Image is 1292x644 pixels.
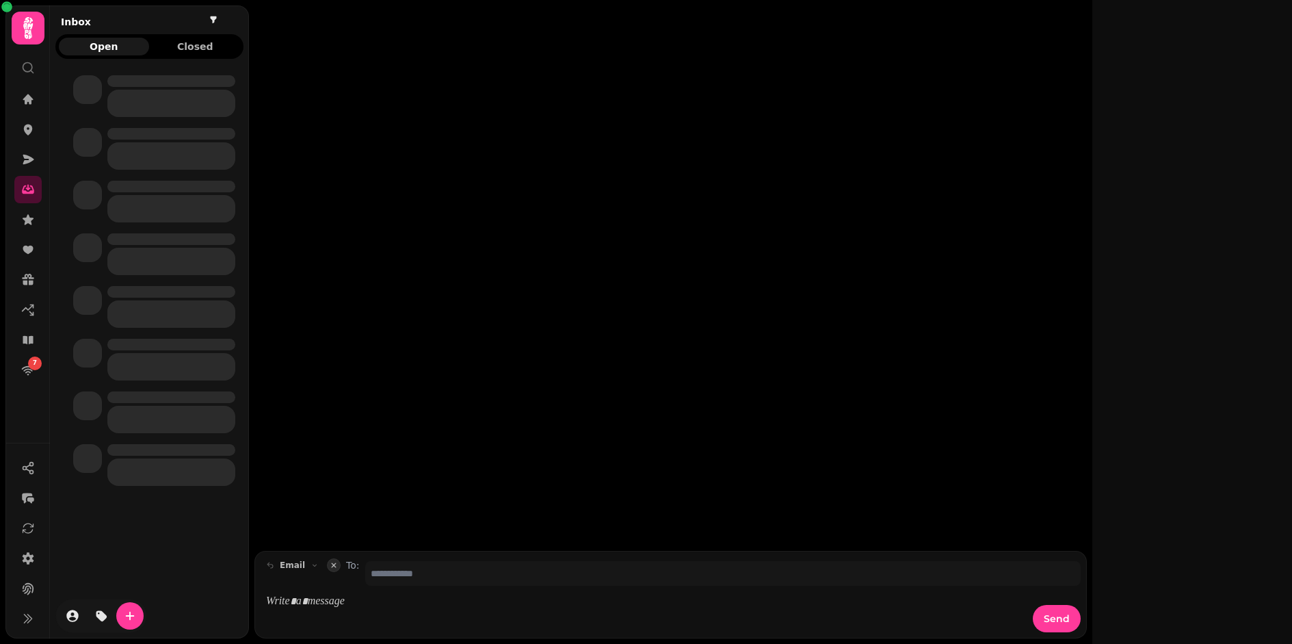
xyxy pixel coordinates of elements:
span: Open [70,42,138,51]
button: email [261,557,324,574]
a: 7 [14,357,42,384]
button: Open [59,38,149,55]
button: Send [1033,605,1081,632]
button: collapse [327,558,341,572]
span: Closed [161,42,230,51]
button: filter [205,12,222,28]
button: create-convo [116,602,144,630]
h2: Inbox [61,15,91,29]
span: 7 [33,359,37,368]
span: Send [1044,614,1070,623]
button: tag-thread [88,602,115,630]
label: To: [346,558,359,586]
button: Closed [150,38,241,55]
